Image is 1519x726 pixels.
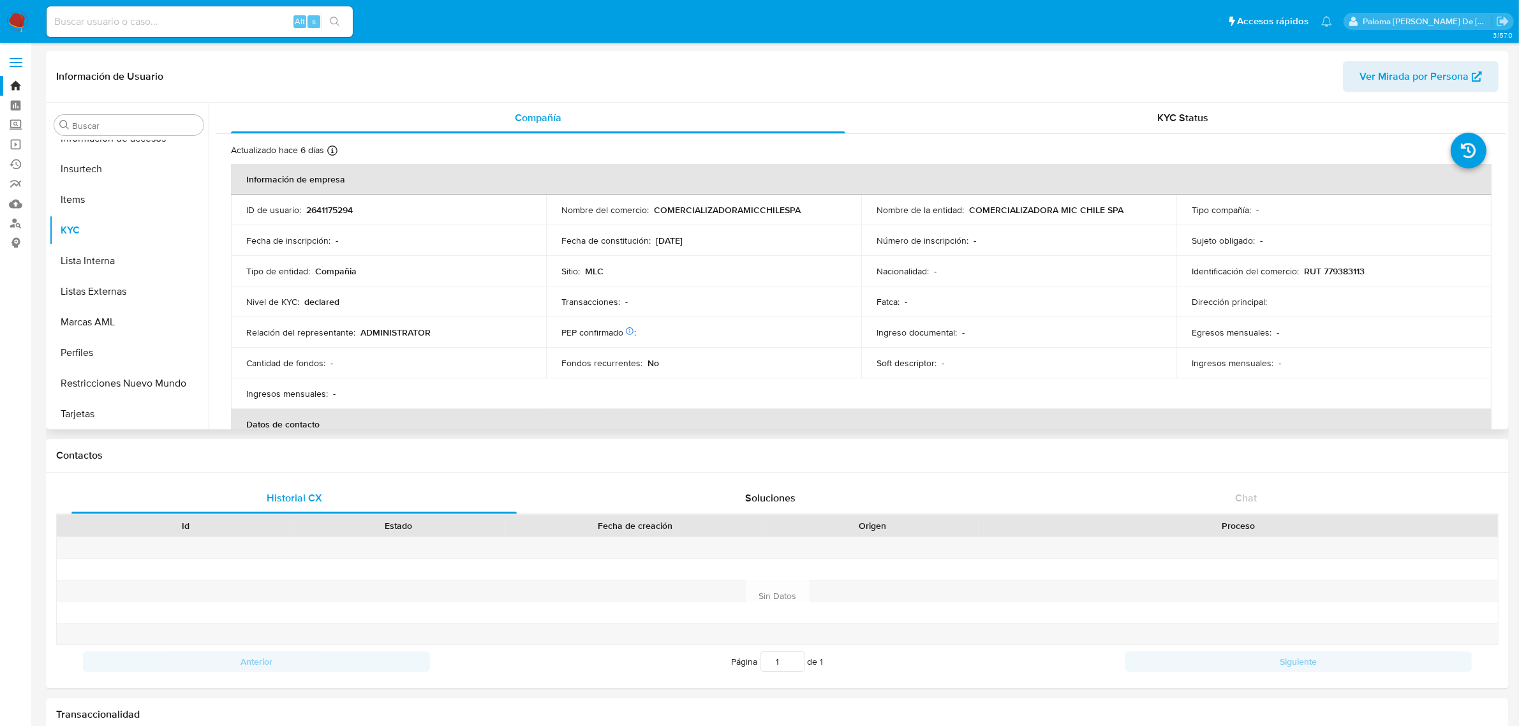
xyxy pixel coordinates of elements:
span: Página de [732,651,824,672]
p: RUT 779383113 [1304,265,1365,277]
p: Fatca : [877,296,900,307]
span: 1 [820,655,824,668]
span: Accesos rápidos [1237,15,1308,28]
button: Tarjetas [49,399,209,429]
a: Salir [1496,15,1509,28]
p: Ingresos mensuales : [246,388,328,399]
p: Ingreso documental : [877,327,957,338]
div: Id [88,519,283,532]
p: - [1256,204,1259,216]
h1: Información de Usuario [56,70,163,83]
p: - [934,265,937,277]
p: ADMINISTRATOR [360,327,431,338]
p: Cantidad de fondos : [246,357,325,369]
button: Items [49,184,209,215]
p: 2641175294 [306,204,353,216]
div: Fecha de creación [514,519,757,532]
p: Nivel de KYC : [246,296,299,307]
p: Ingresos mensuales : [1192,357,1273,369]
p: Transacciones : [561,296,620,307]
p: COMERCIALIZADORA MIC CHILE SPA [969,204,1123,216]
span: Soluciones [745,491,796,505]
p: - [974,235,976,246]
button: Ver Mirada por Persona [1343,61,1499,92]
p: - [336,235,338,246]
p: - [333,388,336,399]
button: Marcas AML [49,307,209,337]
h1: Transaccionalidad [56,708,1499,721]
button: search-icon [322,13,348,31]
p: Número de inscripción : [877,235,968,246]
button: Insurtech [49,154,209,184]
a: Notificaciones [1321,16,1332,27]
div: Estado [300,519,495,532]
button: Restricciones Nuevo Mundo [49,368,209,399]
span: Chat [1235,491,1257,505]
p: - [330,357,333,369]
p: Actualizado hace 6 días [231,144,324,156]
p: - [625,296,628,307]
p: COMERCIALIZADORAMICCHILESPA [654,204,801,216]
p: - [962,327,965,338]
p: Soft descriptor : [877,357,937,369]
p: Sitio : [561,265,580,277]
span: Alt [295,15,305,27]
input: Buscar [72,120,198,131]
p: paloma.falcondesoto@mercadolibre.cl [1363,15,1492,27]
div: Origen [775,519,970,532]
span: Historial CX [267,491,322,505]
p: Identificación del comercio : [1192,265,1299,277]
p: Fondos recurrentes : [561,357,642,369]
p: Nacionalidad : [877,265,929,277]
span: Ver Mirada por Persona [1360,61,1469,92]
button: Listas Externas [49,276,209,307]
button: Anterior [83,651,430,672]
p: Fecha de inscripción : [246,235,330,246]
p: Nombre del comercio : [561,204,649,216]
p: ID de usuario : [246,204,301,216]
input: Buscar usuario o caso... [47,13,353,30]
p: Compañia [315,265,357,277]
th: Información de empresa [231,164,1492,195]
p: declared [304,296,339,307]
button: KYC [49,215,209,246]
h1: Contactos [56,449,1499,462]
span: KYC Status [1158,110,1209,125]
button: Perfiles [49,337,209,368]
p: Dirección principal : [1192,296,1267,307]
button: Buscar [59,120,70,130]
div: Proceso [988,519,1489,532]
p: Tipo de entidad : [246,265,310,277]
p: Sujeto obligado : [1192,235,1255,246]
button: Lista Interna [49,246,209,276]
p: MLC [585,265,604,277]
span: Compañía [515,110,561,125]
p: Relación del representante : [246,327,355,338]
p: - [905,296,907,307]
p: [DATE] [656,235,683,246]
p: Tipo compañía : [1192,204,1251,216]
p: - [942,357,944,369]
p: - [1260,235,1263,246]
p: PEP confirmado : [561,327,636,338]
p: Egresos mensuales : [1192,327,1271,338]
button: Siguiente [1125,651,1472,672]
p: - [1277,327,1279,338]
th: Datos de contacto [231,409,1492,440]
p: Fecha de constitución : [561,235,651,246]
span: s [312,15,316,27]
p: - [1278,357,1281,369]
p: Nombre de la entidad : [877,204,964,216]
p: No [648,357,659,369]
